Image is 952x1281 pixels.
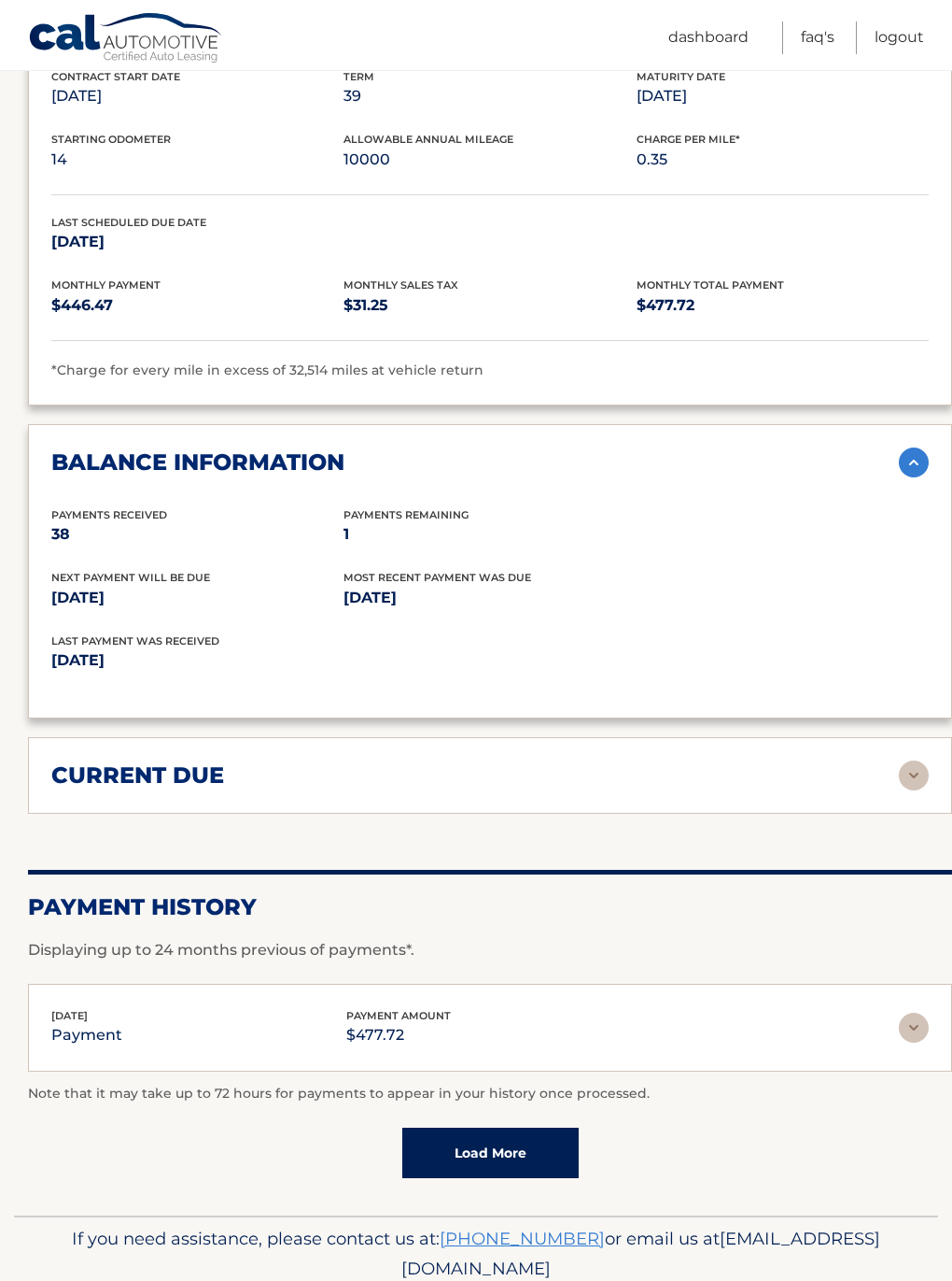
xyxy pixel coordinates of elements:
span: Payments Remaining [343,508,469,521]
p: 39 [343,83,636,109]
span: Maturity Date [637,70,725,83]
img: accordion-rest.svg [899,1013,929,1043]
span: Charge Per Mile* [637,133,740,146]
p: 0.35 [637,147,929,173]
span: Monthly Payment [51,278,161,292]
span: Term [343,70,374,83]
p: [DATE] [637,83,929,109]
span: Allowable Annual Mileage [343,133,513,146]
span: [DATE] [51,1009,88,1022]
img: accordion-rest.svg [899,761,929,790]
a: Logout [875,21,924,54]
p: [DATE] [343,585,636,611]
p: 38 [51,521,343,548]
span: Starting Odometer [51,133,171,146]
h2: balance information [51,448,344,477]
span: Monthly Sales Tax [343,278,458,292]
p: [DATE] [51,585,343,611]
p: 10000 [343,147,636,173]
p: [DATE] [51,648,490,674]
a: [PHONE_NUMBER] [440,1228,605,1249]
span: Contract Start Date [51,70,180,83]
p: 1 [343,521,636,548]
p: 14 [51,147,343,173]
span: *Charge for every mile in excess of 32,514 miles at vehicle return [51,362,483,378]
span: Payments Received [51,508,167,521]
span: Last Payment was received [51,634,219,648]
img: accordion-active.svg [899,448,929,477]
a: Dashboard [668,21,749,54]
p: Displaying up to 24 months previous of payments*. [28,939,952,961]
p: Note that it may take up to 72 hours for payments to appear in your history once processed. [28,1083,952,1105]
span: Last Scheduled Due Date [51,216,206,229]
span: Next Payment will be due [51,571,210,584]
h2: Payment History [28,893,952,921]
a: FAQ's [801,21,834,54]
span: Monthly Total Payment [637,278,784,292]
h2: current due [51,761,224,790]
p: $477.72 [346,1022,451,1048]
p: [DATE] [51,229,343,255]
p: $31.25 [343,292,636,319]
a: Load More [402,1128,579,1178]
span: payment amount [346,1009,451,1022]
p: [DATE] [51,83,343,109]
span: Most Recent Payment Was Due [343,571,531,584]
span: [EMAIL_ADDRESS][DOMAIN_NAME] [401,1228,880,1279]
a: Cal Automotive [28,12,224,66]
p: $446.47 [51,292,343,319]
p: $477.72 [637,292,929,319]
p: payment [51,1022,122,1048]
